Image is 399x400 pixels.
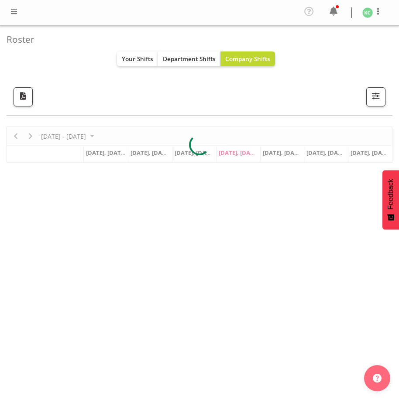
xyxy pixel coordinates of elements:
[158,51,220,66] button: Department Shifts
[225,55,270,63] span: Company Shifts
[163,55,216,63] span: Department Shifts
[7,34,385,44] h4: Roster
[362,7,373,18] img: katongo-chituta1136.jpg
[387,179,395,209] span: Feedback
[220,51,275,66] button: Company Shifts
[14,87,33,106] button: Download a PDF of the roster according to the set date range.
[366,87,385,106] button: Filter Shifts
[382,170,399,229] button: Feedback - Show survey
[117,51,158,66] button: Your Shifts
[373,374,382,383] img: help-xxl-2.png
[122,55,153,63] span: Your Shifts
